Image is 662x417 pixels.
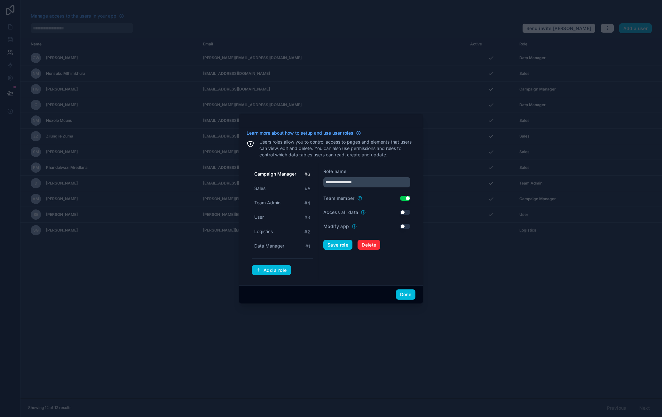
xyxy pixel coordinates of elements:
[254,214,264,220] span: User
[323,223,349,230] label: Modify app
[362,242,376,248] span: Delete
[247,130,353,136] span: Learn more about how to setup and use user roles
[247,130,361,136] a: Learn more about how to setup and use user roles
[252,265,291,275] button: Add a role
[304,171,310,177] span: # 6
[254,185,265,192] span: Sales
[304,214,310,221] span: # 3
[259,139,415,158] p: Users roles allow you to control access to pages and elements that users can view, edit and delet...
[304,200,310,206] span: # 4
[323,240,352,250] button: Save role
[358,240,380,250] button: Delete
[304,229,310,235] span: # 2
[254,228,273,235] span: Logistics
[254,200,280,206] span: Team Admin
[323,168,346,175] label: Role name
[254,243,284,249] span: Data Manager
[256,267,287,273] div: Add a role
[323,195,355,201] label: Team member
[254,171,296,177] span: Campaign Manager
[305,243,310,249] span: # 1
[323,209,358,216] label: Access all data
[305,185,310,192] span: # 5
[396,289,415,300] button: Done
